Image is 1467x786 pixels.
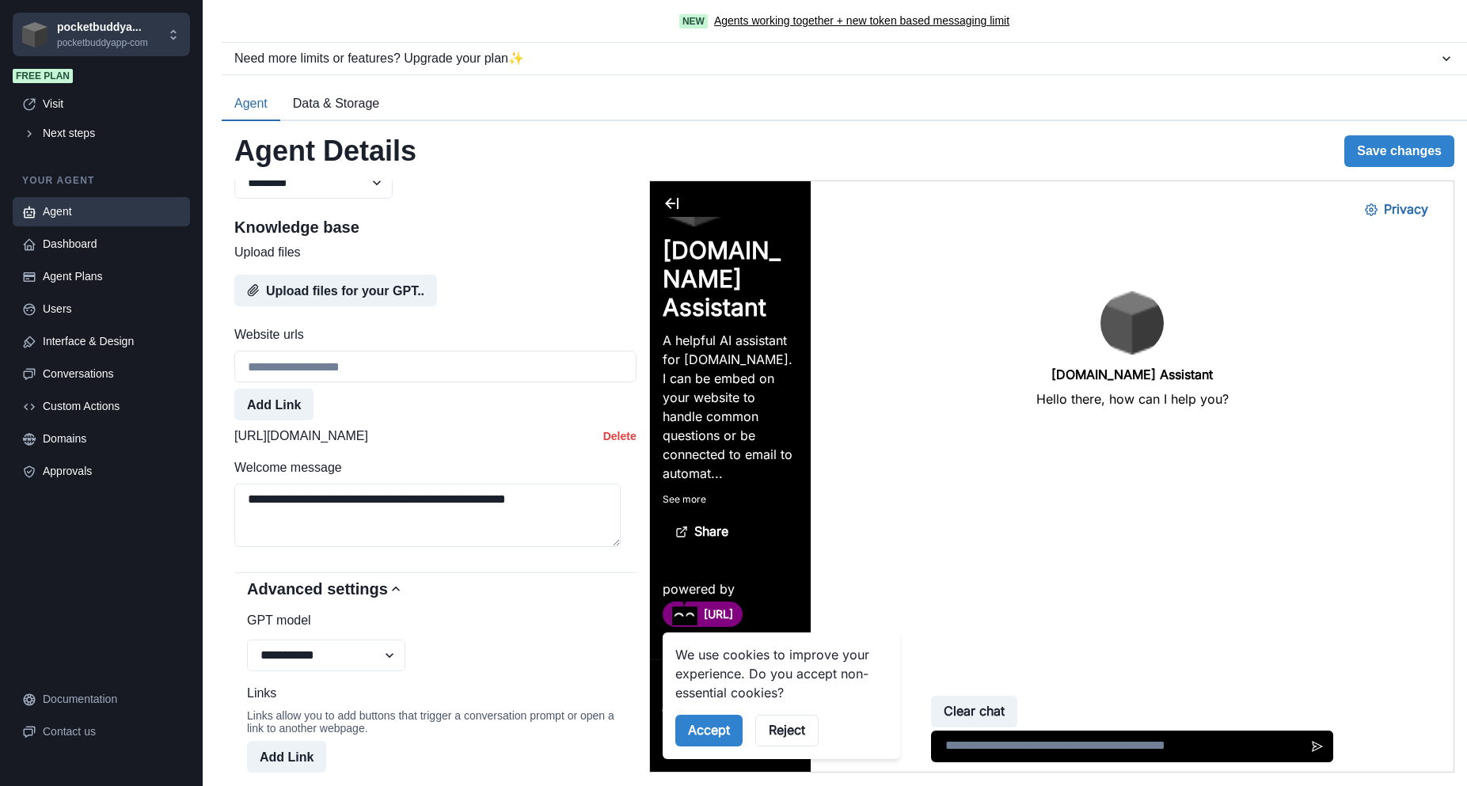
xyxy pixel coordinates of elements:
a: Agents working together + new token based messaging limit [714,13,1009,29]
div: Visit [43,96,181,112]
button: Upload files for your GPT.. [234,275,437,306]
span: Free plan [13,69,73,83]
button: Agent [222,88,280,121]
button: Privacy Settings [702,13,791,44]
div: Contact us [43,723,181,740]
button: Need more limits or features? Upgrade your plan✨ [222,43,1467,74]
div: Conversations [43,366,181,382]
p: We use cookies to improve your experience. Do you accept non-essential cookies? [25,464,238,521]
button: Delete [603,430,637,442]
div: Domains [43,431,181,447]
button: Reject [105,533,169,565]
div: Users [43,301,181,317]
label: GPT model [247,611,614,630]
p: Your agent [13,173,190,188]
div: Agent [43,203,181,220]
label: Welcome message [234,458,627,477]
button: Chakra UIpocketbuddya...pocketbuddyapp-com [13,13,190,56]
a: Documentation [13,685,190,714]
span: New [679,14,708,28]
div: Custom Actions [43,398,181,415]
h2: Knowledge base [234,218,637,237]
button: Data & Storage [280,88,392,121]
label: Links [247,684,614,703]
p: pocketbuddya... [57,19,148,36]
button: Send message [652,549,683,581]
button: Add Link [247,741,326,773]
label: Website urls [234,325,627,344]
iframe: Agent Chat [650,181,1454,772]
h2: Agent Details [234,134,416,168]
div: Need more limits or features? Upgrade your plan ✨ [234,49,1438,68]
label: Upload files [234,243,627,262]
button: Save changes [1344,135,1454,167]
img: Chakra UI [22,22,48,47]
h2: Advanced settings [247,579,388,598]
div: Documentation [43,691,181,708]
div: Agent Plans [43,268,181,285]
div: Dashboard [43,236,181,253]
button: Advanced settings [234,573,637,605]
div: Interface & Design [43,333,181,350]
button: Add Link [234,389,314,420]
div: Links allow you to add buttons that trigger a conversation prompt or open a link to another webpage. [247,709,624,735]
div: Approvals [43,463,181,480]
button: Accept [25,533,93,565]
p: pocketbuddyapp-com [57,36,148,50]
div: Next steps [43,125,181,142]
p: [URL][DOMAIN_NAME] [234,427,368,446]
